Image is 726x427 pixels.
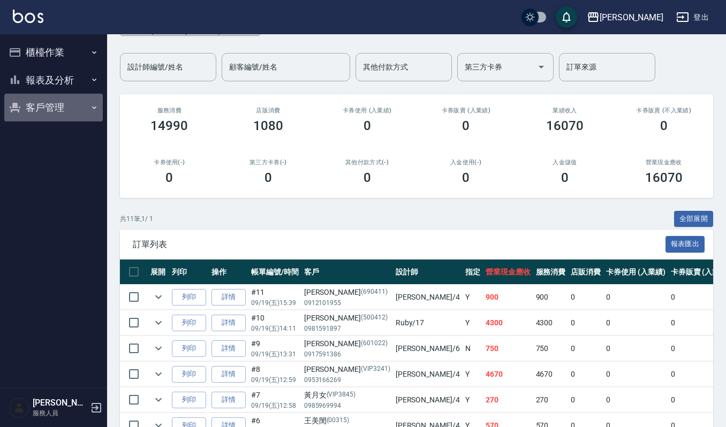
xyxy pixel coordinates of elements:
h3: 0 [462,118,470,133]
td: 270 [533,387,569,413]
div: 王美閔 [304,415,390,426]
h2: 營業現金應收 [627,159,700,166]
h2: 卡券使用 (入業績) [330,107,404,114]
h5: [PERSON_NAME] [33,398,87,408]
button: 列印 [172,315,206,331]
div: 黃月女 [304,390,390,401]
td: [PERSON_NAME] /4 [393,387,463,413]
div: [PERSON_NAME] [304,338,390,349]
p: 09/19 (五) 13:31 [251,349,299,359]
h3: 0 [264,170,272,185]
h2: 卡券使用(-) [133,159,206,166]
p: 共 11 筆, 1 / 1 [120,214,153,224]
p: 09/19 (五) 12:59 [251,375,299,385]
td: 0 [603,362,668,387]
td: #8 [248,362,301,387]
button: 列印 [172,340,206,357]
div: [PERSON_NAME] [304,364,390,375]
button: expand row [150,289,167,305]
th: 設計師 [393,260,463,285]
h3: 0 [660,118,668,133]
p: 0917591386 [304,349,390,359]
a: 詳情 [211,289,246,306]
h3: 0 [165,170,173,185]
div: [PERSON_NAME] [304,312,390,324]
button: expand row [150,392,167,408]
div: [PERSON_NAME] [600,11,663,24]
p: 09/19 (五) 15:39 [251,298,299,308]
img: Person [9,397,30,418]
td: 750 [533,336,569,361]
td: 4670 [483,362,533,387]
p: 09/19 (五) 14:11 [251,324,299,333]
td: #10 [248,310,301,335]
th: 操作 [209,260,248,285]
h2: 業績收入 [528,107,602,114]
button: [PERSON_NAME] [583,6,668,28]
p: (VIP3845) [327,390,356,401]
td: #11 [248,285,301,310]
button: expand row [150,366,167,382]
h2: 入金使用(-) [429,159,503,166]
h3: 0 [364,170,371,185]
button: 報表及分析 [4,66,103,94]
td: 750 [483,336,533,361]
td: 900 [483,285,533,310]
td: 0 [603,285,668,310]
div: [PERSON_NAME] [304,287,390,298]
p: 0981591897 [304,324,390,333]
p: 服務人員 [33,408,87,418]
td: Y [463,362,483,387]
p: 0912101955 [304,298,390,308]
h2: 卡券販賣 (不入業績) [627,107,700,114]
button: save [556,6,577,28]
th: 營業現金應收 [483,260,533,285]
p: 0985969994 [304,401,390,410]
h2: 店販消費 [232,107,305,114]
button: 列印 [172,289,206,306]
td: [PERSON_NAME] /4 [393,285,463,310]
h3: 14990 [150,118,188,133]
button: 櫃檯作業 [4,39,103,66]
th: 卡券使用 (入業績) [603,260,668,285]
td: 0 [603,336,668,361]
td: 0 [603,387,668,413]
th: 列印 [169,260,209,285]
th: 客戶 [301,260,393,285]
td: 0 [568,336,603,361]
td: #7 [248,387,301,413]
p: (00315) [327,415,350,426]
button: Open [533,58,550,75]
td: 0 [568,362,603,387]
p: 09/19 (五) 12:58 [251,401,299,410]
h3: 0 [364,118,371,133]
th: 帳單編號/時間 [248,260,301,285]
p: (690411) [361,287,388,298]
button: 列印 [172,366,206,383]
td: 0 [568,285,603,310]
td: 270 [483,387,533,413]
h2: 入金儲值 [528,159,602,166]
p: 0953166269 [304,375,390,385]
button: 客戶管理 [4,94,103,121]
button: 全部展開 [674,211,714,227]
td: 4670 [533,362,569,387]
th: 服務消費 [533,260,569,285]
td: Ruby /17 [393,310,463,335]
h2: 其他付款方式(-) [330,159,404,166]
button: 登出 [672,7,713,27]
h2: 卡券販賣 (入業績) [429,107,503,114]
button: 報表匯出 [666,236,705,253]
th: 指定 [463,260,483,285]
th: 店販消費 [568,260,603,285]
td: 0 [603,310,668,335]
td: 900 [533,285,569,310]
td: #9 [248,336,301,361]
h2: 第三方卡券(-) [232,159,305,166]
a: 報表匯出 [666,239,705,249]
p: (500412) [361,312,388,324]
td: 0 [568,387,603,413]
a: 詳情 [211,340,246,357]
td: 0 [568,310,603,335]
h3: 1080 [253,118,283,133]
